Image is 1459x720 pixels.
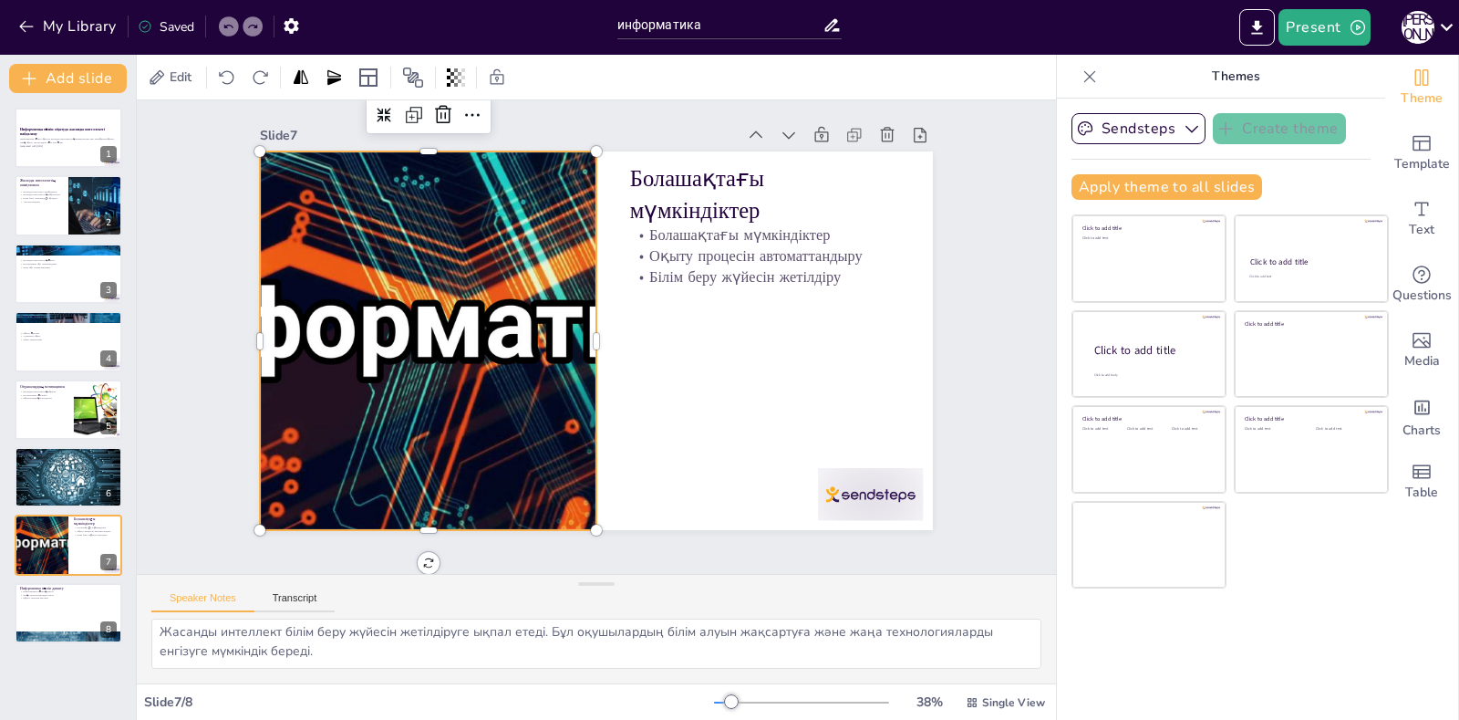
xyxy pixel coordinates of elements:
[1402,9,1434,46] button: М [PERSON_NAME]
[20,138,117,144] p: Информатика пәнін оқытуда жасанды интеллекттің ерекшеліктері мен артықшылықтары, оның оқыту проце...
[1249,275,1371,279] div: Click to add text
[1385,55,1458,120] div: Change the overall theme
[14,12,124,41] button: My Library
[1385,186,1458,252] div: Add text boxes
[1316,427,1373,432] div: Click to add text
[20,339,117,342] p: Ойын элементтері
[1082,224,1213,232] div: Click to add title
[1071,174,1262,200] button: Apply theme to all slides
[1104,55,1367,99] p: Themes
[1404,351,1440,371] span: Media
[657,323,832,553] p: Білім беру жүйесін жетілдіру
[100,282,117,298] div: 3
[1405,483,1438,503] span: Table
[74,517,117,527] p: Болашақтағы мүмкіндіктер
[1385,252,1458,318] div: Get real-time input from your audience
[1213,113,1346,144] button: Create theme
[674,310,849,540] p: Оқыту процесін автоматтандыру
[100,214,117,231] div: 2
[354,63,383,92] div: Layout
[15,447,122,507] div: 6
[1245,319,1375,327] div: Click to add title
[100,418,117,434] div: 5
[20,383,68,389] p: Оқушылардың мотивациясы
[20,331,117,335] p: Оқыту әдістері
[20,199,63,203] p: Автоматтандыру
[1250,256,1371,267] div: Click to add title
[20,314,117,319] p: Оқыту әдістері
[20,196,63,200] p: Білім беру саласындағы қолдану
[20,266,117,269] p: Жеке оқу траекториялары
[1239,9,1275,46] button: Export to PowerPoint
[1245,427,1302,432] div: Click to add text
[20,596,117,600] p: Оқыту сапасын арттыру
[144,694,714,711] div: Slide 7 / 8
[20,246,117,252] p: Информатика пәніндегі рөлі
[20,590,117,593] p: Информатика пәнінің дамуы
[20,390,68,393] p: Жасанды интеллекттің ықпалы
[20,461,117,464] p: Оқу процесін жақсарту
[15,311,122,371] div: 4
[20,454,117,457] p: Автоматтандырылған бағалау
[1394,154,1450,174] span: Template
[20,127,105,137] strong: Информатика пәнін оқытуда жасанды интеллектті пайдалану
[20,393,68,397] p: Интерактивті тәжірибе
[166,68,195,86] span: Edit
[1082,427,1123,432] div: Click to add text
[1094,343,1211,359] div: Click to add title
[402,67,424,89] span: Position
[20,457,117,461] p: Білім деңгейін анықтау
[1409,220,1434,240] span: Text
[1278,9,1370,46] button: Present
[617,12,823,38] input: Insert title
[1127,427,1168,432] div: Click to add text
[1401,89,1443,109] span: Theme
[1402,11,1434,44] div: М [PERSON_NAME]
[74,527,117,530] p: Болашақтағы мүмкіндіктер
[15,583,122,643] div: 8
[690,298,865,528] p: Болашақтағы мүмкіндіктер
[1094,373,1209,378] div: Click to add body
[15,108,122,168] div: 1
[706,262,915,517] p: Болашақтағы мүмкіндіктер
[15,175,122,235] div: 2
[100,554,117,570] div: 7
[74,533,117,537] p: Білім беру жүйесін жетілдіру
[20,593,117,597] p: Жаңа технологияларды енгізу
[1245,415,1375,423] div: Click to add title
[100,146,117,162] div: 1
[15,515,122,575] div: 7
[20,189,63,193] p: Жасанды интеллект анықтамасы
[151,592,254,612] button: Speaker Notes
[20,177,63,187] p: Жасанды интеллекттің анықтамасы
[254,592,336,612] button: Transcript
[100,621,117,638] div: 8
[1082,415,1213,423] div: Click to add title
[20,450,117,455] p: Бағалау жүйесі
[20,335,117,339] p: Адаптивті оқыту
[907,694,951,711] div: 38 %
[1082,236,1213,241] div: Click to add text
[1385,318,1458,383] div: Add images, graphics, shapes or video
[1402,421,1441,441] span: Charts
[1385,449,1458,515] div: Add a table
[1071,113,1205,144] button: Sendsteps
[982,695,1045,710] span: Single View
[138,18,194,36] div: Saved
[20,144,117,148] p: Generated with [URL]
[1385,120,1458,186] div: Add ready made slides
[20,262,117,266] p: Интерактивті оқу материалдары
[100,350,117,367] div: 4
[15,380,122,440] div: 5
[15,244,122,304] div: 3
[1385,383,1458,449] div: Add charts and graphs
[20,396,68,400] p: Оқушылардың белсенділігі
[74,530,117,534] p: Оқыту процесін автоматтандыру
[9,64,127,93] button: Add slide
[1392,286,1452,306] span: Questions
[20,193,63,196] p: Жасанды интеллекттің мақсаттары
[1172,427,1213,432] div: Click to add text
[20,585,117,590] p: Информатика пәнін дамыту
[151,619,1041,669] textarea: Жасанды интеллекттің болашақтағы мүмкіндіктері білім беру саласында жаңа технологияларды енгізуге...
[20,258,117,262] p: Жасанды интеллекттің көмегі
